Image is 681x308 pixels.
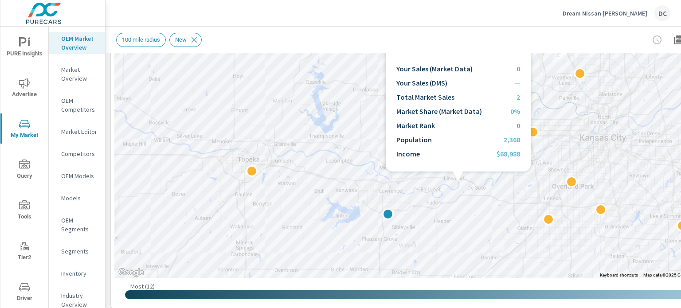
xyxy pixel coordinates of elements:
[61,149,98,158] p: Competitors
[61,194,98,203] p: Models
[49,267,105,280] div: Inventory
[49,125,105,138] div: Market Editor
[61,269,98,278] p: Inventory
[600,272,638,278] button: Keyboard shortcuts
[563,9,647,17] p: Dream Nissan [PERSON_NAME]
[49,63,105,85] div: Market Overview
[49,94,105,116] div: OEM Competitors
[61,172,98,180] p: OEM Models
[654,5,670,21] div: DC
[61,216,98,234] p: OEM Segments
[130,282,155,290] p: Most ( 12 )
[49,32,105,54] div: OEM Market Overview
[3,200,46,222] span: Tools
[3,119,46,140] span: My Market
[3,37,46,59] span: PURE Insights
[3,241,46,263] span: Tier2
[169,33,202,47] div: New
[117,36,165,43] span: 100 mile radius
[61,247,98,256] p: Segments
[49,245,105,258] div: Segments
[49,169,105,183] div: OEM Models
[170,36,192,43] span: New
[49,214,105,236] div: OEM Segments
[3,78,46,100] span: Advertise
[61,65,98,83] p: Market Overview
[61,34,98,52] p: OEM Market Overview
[49,147,105,160] div: Competitors
[61,96,98,114] p: OEM Competitors
[61,127,98,136] p: Market Editor
[117,267,146,278] a: Open this area in Google Maps (opens a new window)
[117,267,146,278] img: Google
[3,282,46,304] span: Driver
[3,160,46,181] span: Query
[49,191,105,205] div: Models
